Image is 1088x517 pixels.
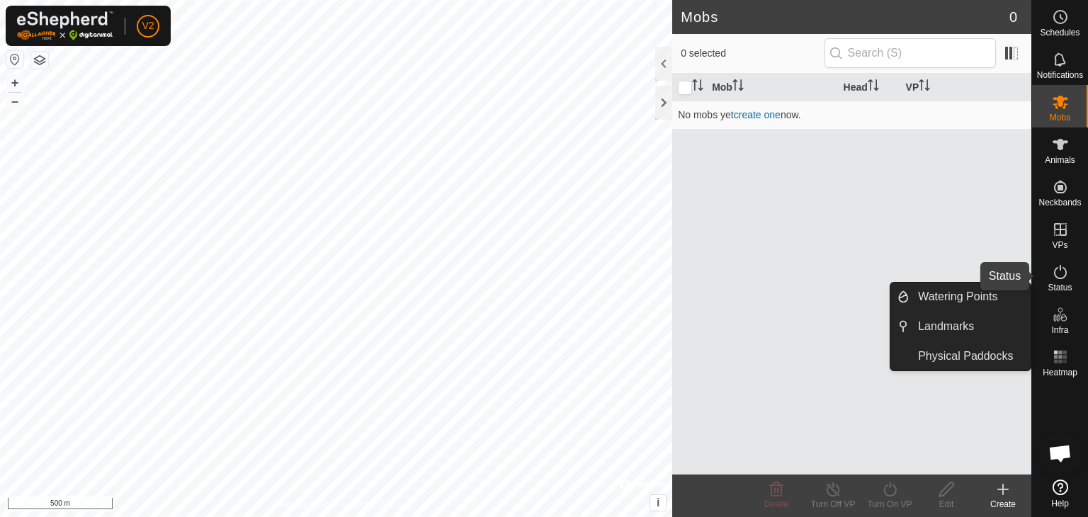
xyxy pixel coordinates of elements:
span: Landmarks [918,318,974,335]
th: Head [838,74,900,101]
th: VP [900,74,1031,101]
th: Mob [706,74,837,101]
span: Help [1051,499,1069,508]
a: Landmarks [909,312,1031,341]
h2: Mobs [681,8,1009,25]
a: Privacy Policy [280,499,334,511]
a: create one [734,109,781,120]
span: Physical Paddocks [918,348,1013,365]
span: i [657,496,659,509]
div: Edit [918,498,975,511]
span: 0 [1009,6,1017,28]
a: Deschideți chat-ul [1039,432,1082,475]
button: + [6,74,23,91]
p-sorticon: Activate to sort [919,81,930,93]
div: Turn Off VP [805,498,861,511]
button: – [6,93,23,110]
a: Physical Paddocks [909,342,1031,370]
img: Gallagher Logo [17,11,113,40]
a: Contact Us [350,499,392,511]
button: i [650,495,666,511]
span: V2 [142,18,154,33]
span: Mobs [1050,113,1070,122]
p-sorticon: Activate to sort [692,81,703,93]
span: Delete [764,499,789,509]
span: Status [1048,283,1072,292]
li: Watering Points [890,283,1031,311]
a: Watering Points [909,283,1031,311]
li: Physical Paddocks [890,342,1031,370]
div: Create [975,498,1031,511]
span: Animals [1045,156,1075,164]
span: Infra [1051,326,1068,334]
span: Watering Points [918,288,997,305]
p-sorticon: Activate to sort [868,81,879,93]
span: Neckbands [1038,198,1081,207]
button: Reset Map [6,51,23,68]
span: VPs [1052,241,1067,249]
input: Search (S) [824,38,996,68]
span: Notifications [1037,71,1083,79]
div: Turn On VP [861,498,918,511]
span: Heatmap [1043,368,1077,377]
span: 0 selected [681,46,824,61]
button: Map Layers [31,52,48,69]
li: Landmarks [890,312,1031,341]
a: Help [1032,474,1088,513]
span: Schedules [1040,28,1079,37]
td: No mobs yet now. [672,101,1031,129]
p-sorticon: Activate to sort [732,81,744,93]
